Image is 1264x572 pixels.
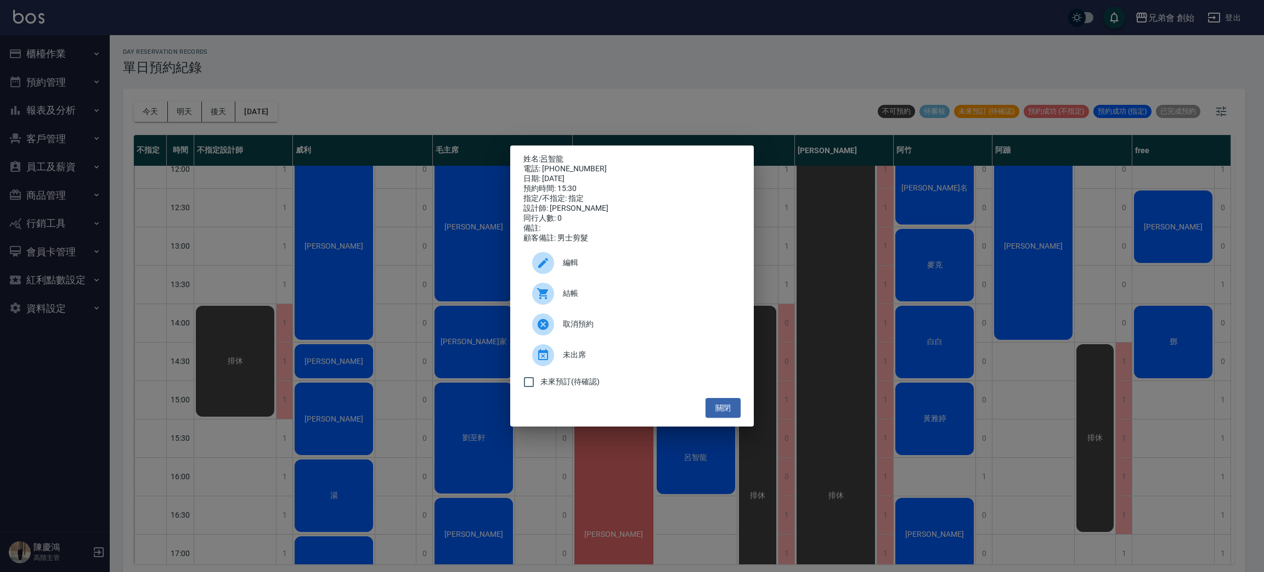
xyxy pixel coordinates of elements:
button: 關閉 [706,398,741,418]
a: 結帳 [523,278,741,309]
div: 預約時間: 15:30 [523,184,741,194]
span: 結帳 [563,288,732,299]
span: 未出席 [563,349,732,361]
span: 未來預訂(待確認) [540,376,600,388]
div: 指定/不指定: 指定 [523,194,741,204]
div: 日期: [DATE] [523,174,741,184]
div: 電話: [PHONE_NUMBER] [523,164,741,174]
p: 姓名: [523,154,741,164]
div: 設計師: [PERSON_NAME] [523,204,741,214]
div: 編輯 [523,248,741,278]
div: 未出席 [523,340,741,371]
div: 取消預約 [523,309,741,340]
a: 呂智龍 [540,154,563,163]
div: 顧客備註: 男士剪髮 [523,233,741,243]
span: 取消預約 [563,318,732,330]
div: 備註: [523,223,741,233]
span: 編輯 [563,257,732,268]
div: 同行人數: 0 [523,214,741,223]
